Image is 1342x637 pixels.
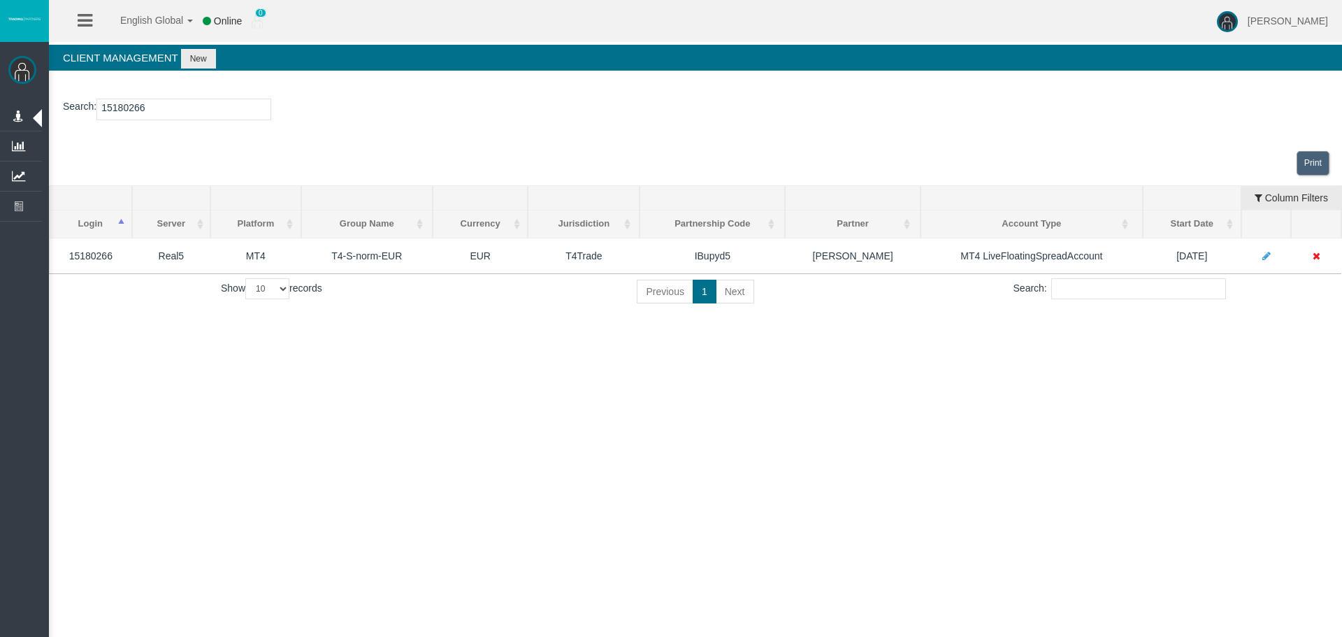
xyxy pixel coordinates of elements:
[1143,210,1241,238] th: Start Date: activate to sort column ascending
[214,15,242,27] span: Online
[1313,251,1320,261] i: Move client to direct
[50,210,132,238] th: Login: activate to sort column descending
[181,49,216,69] button: New
[301,238,433,273] td: T4-S-norm-EUR
[1143,238,1241,273] td: [DATE]
[301,210,433,238] th: Group Name: activate to sort column ascending
[255,8,266,17] span: 0
[528,238,640,273] td: T4Trade
[63,99,94,115] label: Search
[716,280,754,303] a: Next
[1051,278,1226,299] input: Search:
[693,280,716,303] a: 1
[63,52,178,64] span: Client Management
[132,210,211,238] th: Server: activate to sort column ascending
[433,210,528,238] th: Currency: activate to sort column ascending
[252,15,263,29] img: user_small.png
[102,15,183,26] span: English Global
[1297,151,1329,176] a: View print view
[528,210,640,238] th: Jurisdiction: activate to sort column ascending
[1265,182,1328,203] span: Column Filters
[921,210,1143,238] th: Account Type: activate to sort column ascending
[1217,11,1238,32] img: user-image
[1013,278,1226,299] label: Search:
[640,210,785,238] th: Partnership Code: activate to sort column ascending
[785,210,921,238] th: Partner: activate to sort column ascending
[50,238,132,273] td: 15180266
[210,238,301,273] td: MT4
[640,238,785,273] td: IBupyd5
[785,238,921,273] td: [PERSON_NAME]
[1242,186,1341,210] button: Column Filters
[637,280,693,303] a: Previous
[63,99,1328,120] p: :
[1248,15,1328,27] span: [PERSON_NAME]
[221,278,322,299] label: Show records
[210,210,301,238] th: Platform: activate to sort column ascending
[1304,158,1322,168] span: Print
[921,238,1143,273] td: MT4 LiveFloatingSpreadAccount
[7,16,42,22] img: logo.svg
[132,238,211,273] td: Real5
[245,278,289,299] select: Showrecords
[433,238,528,273] td: EUR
